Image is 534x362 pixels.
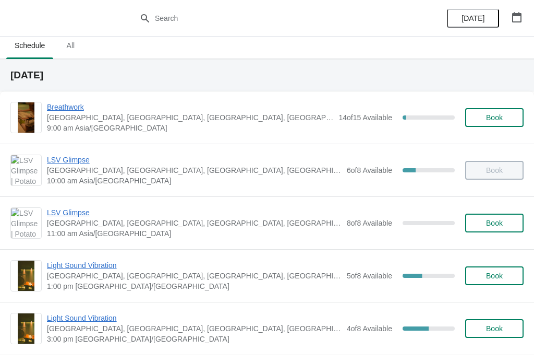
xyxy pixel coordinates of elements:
[486,113,503,122] span: Book
[47,313,342,323] span: Light Sound Vibration
[11,208,41,238] img: LSV Glimpse | Potato Head Suites & Studios, Jalan Petitenget, Seminyak, Badung Regency, Bali, Ind...
[465,108,524,127] button: Book
[47,218,342,228] span: [GEOGRAPHIC_DATA], [GEOGRAPHIC_DATA], [GEOGRAPHIC_DATA], [GEOGRAPHIC_DATA], [GEOGRAPHIC_DATA]
[47,155,342,165] span: LSV Glimpse
[462,14,484,22] span: [DATE]
[347,272,392,280] span: 5 of 8 Available
[347,166,392,174] span: 6 of 8 Available
[11,155,41,185] img: LSV Glimpse | Potato Head Suites & Studios, Jalan Petitenget, Seminyak, Badung Regency, Bali, Ind...
[465,214,524,232] button: Book
[6,36,53,55] span: Schedule
[18,261,35,291] img: Light Sound Vibration | Potato Head Suites & Studios, Jalan Petitenget, Seminyak, Badung Regency,...
[47,228,342,239] span: 11:00 am Asia/[GEOGRAPHIC_DATA]
[47,334,342,344] span: 3:00 pm [GEOGRAPHIC_DATA]/[GEOGRAPHIC_DATA]
[57,36,83,55] span: All
[47,165,342,176] span: [GEOGRAPHIC_DATA], [GEOGRAPHIC_DATA], [GEOGRAPHIC_DATA], [GEOGRAPHIC_DATA], [GEOGRAPHIC_DATA]
[154,9,400,28] input: Search
[465,266,524,285] button: Book
[10,70,524,80] h2: [DATE]
[47,102,333,112] span: Breathwork
[447,9,499,28] button: [DATE]
[486,324,503,333] span: Book
[47,207,342,218] span: LSV Glimpse
[47,323,342,334] span: [GEOGRAPHIC_DATA], [GEOGRAPHIC_DATA], [GEOGRAPHIC_DATA], [GEOGRAPHIC_DATA], [GEOGRAPHIC_DATA]
[18,102,35,133] img: Breathwork | Potato Head Suites & Studios, Jalan Petitenget, Seminyak, Badung Regency, Bali, Indo...
[347,219,392,227] span: 8 of 8 Available
[465,319,524,338] button: Book
[338,113,392,122] span: 14 of 15 Available
[486,219,503,227] span: Book
[47,112,333,123] span: [GEOGRAPHIC_DATA], [GEOGRAPHIC_DATA], [GEOGRAPHIC_DATA], [GEOGRAPHIC_DATA], [GEOGRAPHIC_DATA]
[47,271,342,281] span: [GEOGRAPHIC_DATA], [GEOGRAPHIC_DATA], [GEOGRAPHIC_DATA], [GEOGRAPHIC_DATA], [GEOGRAPHIC_DATA]
[47,281,342,291] span: 1:00 pm [GEOGRAPHIC_DATA]/[GEOGRAPHIC_DATA]
[486,272,503,280] span: Book
[18,313,35,344] img: Light Sound Vibration | Potato Head Suites & Studios, Jalan Petitenget, Seminyak, Badung Regency,...
[47,123,333,133] span: 9:00 am Asia/[GEOGRAPHIC_DATA]
[47,260,342,271] span: Light Sound Vibration
[47,176,342,186] span: 10:00 am Asia/[GEOGRAPHIC_DATA]
[347,324,392,333] span: 4 of 8 Available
